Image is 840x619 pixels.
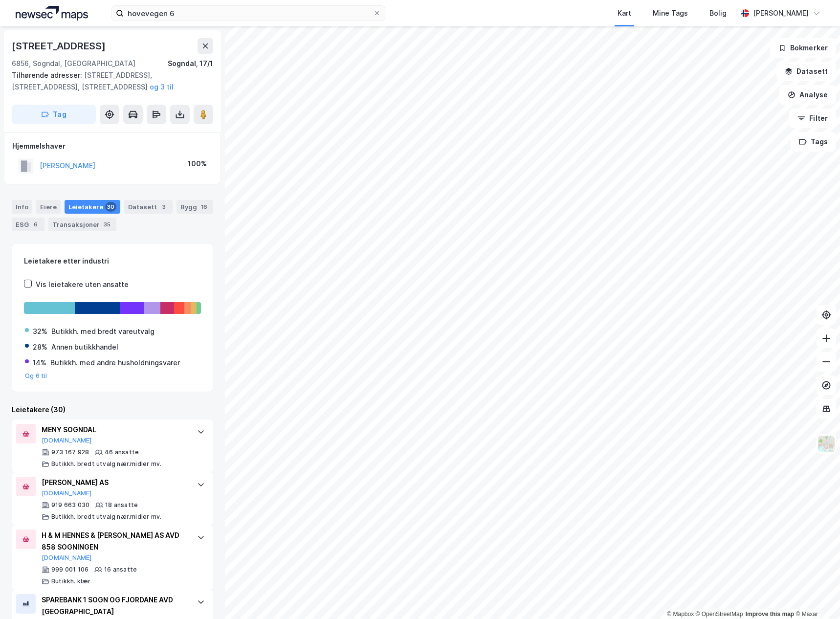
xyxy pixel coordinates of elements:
div: ESG [12,218,44,231]
div: MENY SOGNDAL [42,424,187,436]
div: Transaksjoner [48,218,116,231]
div: Butikkh. bredt utvalg nær.midler mv. [51,513,161,521]
div: 32% [33,326,47,337]
div: Eiere [36,200,61,214]
button: Tag [12,105,96,124]
img: Z [817,435,836,453]
div: SPAREBANK 1 SOGN OG FJORDANE AVD [GEOGRAPHIC_DATA] [42,594,187,618]
div: Vis leietakere uten ansatte [36,279,129,290]
div: Leietakere (30) [12,404,213,416]
div: Annen butikkhandel [51,341,118,353]
button: [DOMAIN_NAME] [42,554,92,562]
div: [PERSON_NAME] AS [42,477,187,488]
div: 6856, Sogndal, [GEOGRAPHIC_DATA] [12,58,135,69]
div: Butikkh. bredt utvalg nær.midler mv. [51,460,161,468]
button: Tags [791,132,836,152]
div: Leietakere etter industri [24,255,201,267]
button: Analyse [779,85,836,105]
div: Datasett [124,200,173,214]
a: OpenStreetMap [696,611,743,618]
div: 16 ansatte [104,566,137,574]
a: Mapbox [667,611,694,618]
div: Kart [618,7,631,19]
div: 999 001 106 [51,566,88,574]
div: Bolig [709,7,727,19]
div: Info [12,200,32,214]
div: [STREET_ADDRESS], [STREET_ADDRESS], [STREET_ADDRESS] [12,69,205,93]
input: Søk på adresse, matrikkel, gårdeiere, leietakere eller personer [124,6,373,21]
div: [STREET_ADDRESS] [12,38,108,54]
div: Leietakere [65,200,120,214]
button: Filter [789,109,836,128]
div: Hjemmelshaver [12,140,213,152]
div: Mine Tags [653,7,688,19]
div: Butikkh. med bredt vareutvalg [51,326,155,337]
button: Bokmerker [770,38,836,58]
div: 30 [105,202,116,212]
div: Sogndal, 17/1 [168,58,213,69]
div: Butikkh. klær [51,577,91,585]
iframe: Chat Widget [791,572,840,619]
div: 973 167 928 [51,448,89,456]
div: [PERSON_NAME] [753,7,809,19]
div: 16 [199,202,209,212]
span: Tilhørende adresser: [12,71,84,79]
img: logo.a4113a55bc3d86da70a041830d287a7e.svg [16,6,88,21]
div: 100% [188,158,207,170]
div: 3 [159,202,169,212]
button: [DOMAIN_NAME] [42,437,92,444]
div: 919 663 030 [51,501,89,509]
div: Butikkh. med andre husholdningsvarer [50,357,180,369]
button: Og 6 til [25,372,47,380]
div: 28% [33,341,47,353]
div: 35 [102,220,112,229]
a: Improve this map [746,611,794,618]
div: 46 ansatte [105,448,139,456]
div: 14% [33,357,46,369]
div: H & M HENNES & [PERSON_NAME] AS AVD 858 SOGNINGEN [42,530,187,553]
button: Datasett [776,62,836,81]
button: [DOMAIN_NAME] [42,489,92,497]
div: 6 [31,220,41,229]
div: 18 ansatte [105,501,138,509]
div: Kontrollprogram for chat [791,572,840,619]
div: Bygg [177,200,213,214]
